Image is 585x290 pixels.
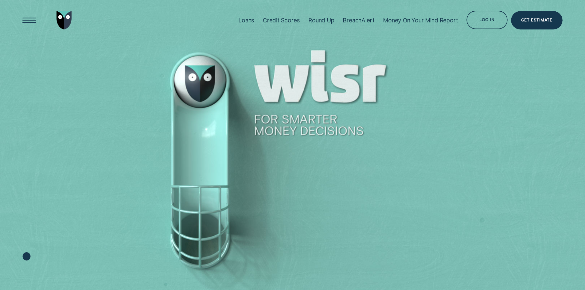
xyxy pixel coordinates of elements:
div: Credit Scores [263,17,300,24]
img: Wisr [57,11,72,29]
button: Open Menu [20,11,39,29]
a: Get Estimate [511,11,563,29]
div: Round Up [308,17,334,24]
div: Money On Your Mind Report [383,17,458,24]
button: Log in [466,11,507,29]
div: Loans [238,17,254,24]
div: BreachAlert [343,17,374,24]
